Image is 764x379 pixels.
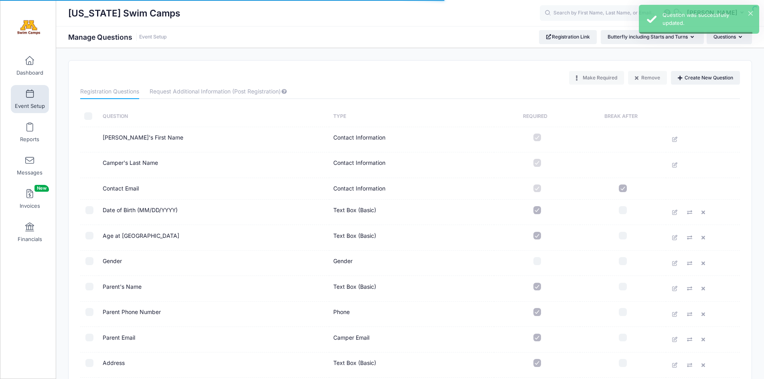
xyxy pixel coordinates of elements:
[99,200,329,225] td: Date of Birth (MM/DD/YYYY)
[329,106,494,127] th: Type
[329,327,494,353] td: Camper Email
[539,30,597,44] a: Registration Link
[11,52,49,80] a: Dashboard
[11,218,49,246] a: Financials
[99,251,329,276] td: Gender
[494,106,580,127] th: Required
[99,302,329,327] td: Parent Phone Number
[20,203,40,209] span: Invoices
[540,5,660,21] input: Search by First Name, Last Name, or Email...
[15,103,45,109] span: Event Setup
[99,276,329,302] td: Parent's Name
[150,85,287,99] a: Request Additional Information (Post Registration)
[99,225,329,251] td: Age at [GEOGRAPHIC_DATA]
[608,34,688,40] span: Butterfly including Starts and Turns
[139,34,167,40] a: Event Setup
[748,11,753,16] button: ×
[14,12,44,43] img: Minnesota Swim Camps
[0,8,57,47] a: Minnesota Swim Camps
[580,106,666,127] th: Break After
[329,127,494,153] td: Contact Information
[663,11,753,27] div: Question was successfully updated.
[99,353,329,378] td: Address
[329,152,494,178] td: Contact Information
[34,185,49,192] span: New
[671,71,740,85] button: Create New Question
[329,353,494,378] td: Text Box (Basic)
[16,69,43,76] span: Dashboard
[99,106,329,127] th: Question
[20,136,39,143] span: Reports
[329,251,494,276] td: Gender
[18,236,42,243] span: Financials
[17,169,43,176] span: Messages
[329,276,494,302] td: Text Box (Basic)
[329,302,494,327] td: Phone
[99,152,329,178] td: Camper's Last Name
[329,178,494,200] td: Contact Information
[707,30,752,44] button: Questions
[99,327,329,353] td: Parent Email
[99,178,329,200] td: Contact Email
[99,127,329,153] td: [PERSON_NAME]'s First Name
[11,85,49,113] a: Event Setup
[68,33,167,41] h1: Manage Questions
[80,85,139,99] a: Registration Questions
[601,30,704,44] button: Butterfly including Starts and Turns
[11,152,49,180] a: Messages
[329,225,494,251] td: Text Box (Basic)
[329,200,494,225] td: Text Box (Basic)
[68,4,180,22] h1: [US_STATE] Swim Camps
[11,185,49,213] a: InvoicesNew
[11,118,49,146] a: Reports
[682,4,752,22] button: [PERSON_NAME]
